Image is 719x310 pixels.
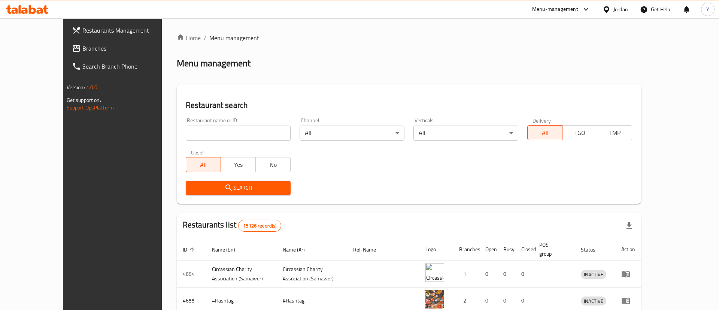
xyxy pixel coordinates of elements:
a: Home [177,33,201,42]
button: No [255,157,291,172]
span: 15126 record(s) [239,222,281,229]
th: Logo [419,238,453,261]
th: Closed [515,238,533,261]
div: Export file [620,217,638,235]
label: Upsell [191,150,205,155]
span: Branches [82,44,177,53]
h2: Menu management [177,57,251,69]
span: TGO [565,127,594,138]
span: Menu management [209,33,259,42]
span: Ref. Name [353,245,386,254]
div: All [413,126,518,141]
img: ​Circassian ​Charity ​Association​ (Samawer) [425,263,444,282]
div: INACTIVE [581,297,606,306]
span: No [259,159,288,170]
span: Status [581,245,605,254]
button: All [186,157,221,172]
span: TMP [600,127,629,138]
nav: breadcrumb [177,33,641,42]
div: Total records count [238,220,281,232]
span: Get support on: [67,95,101,105]
td: 0 [497,261,515,288]
h2: Restaurant search [186,100,632,111]
a: Branches [66,39,183,57]
button: All [527,125,562,140]
img: #Hashtag [425,290,444,309]
h2: Restaurants list [183,219,282,232]
span: Name (En) [212,245,245,254]
span: Name (Ar) [283,245,315,254]
div: Menu [621,270,635,279]
a: Search Branch Phone [66,57,183,75]
span: Search [192,183,285,193]
div: Menu [621,296,635,305]
span: All [531,127,559,138]
span: Yes [224,159,253,170]
th: Action [615,238,641,261]
th: Busy [497,238,515,261]
span: ID [183,245,197,254]
td: 0 [515,261,533,288]
span: POS group [539,240,566,258]
th: Open [479,238,497,261]
div: Menu-management [532,5,578,14]
span: Version: [67,82,85,92]
td: ​Circassian ​Charity ​Association​ (Samawer) [206,261,277,288]
th: Branches [453,238,479,261]
div: Jordan [613,5,628,13]
label: Delivery [533,118,551,123]
span: Search Branch Phone [82,62,177,71]
span: Y [706,5,709,13]
td: 4654 [177,261,206,288]
a: Restaurants Management [66,21,183,39]
button: TMP [597,125,632,140]
td: 0 [479,261,497,288]
button: Search [186,181,291,195]
div: All [300,126,404,141]
span: 1.0.0 [86,82,98,92]
button: Yes [221,157,256,172]
span: All [189,159,218,170]
li: / [204,33,206,42]
a: Support.OpsPlatform [67,103,114,112]
input: Search for restaurant name or ID.. [186,126,291,141]
span: INACTIVE [581,270,606,279]
td: 1 [453,261,479,288]
span: Restaurants Management [82,26,177,35]
span: INACTIVE [581,297,606,306]
button: TGO [562,125,597,140]
td: ​Circassian ​Charity ​Association​ (Samawer) [277,261,348,288]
